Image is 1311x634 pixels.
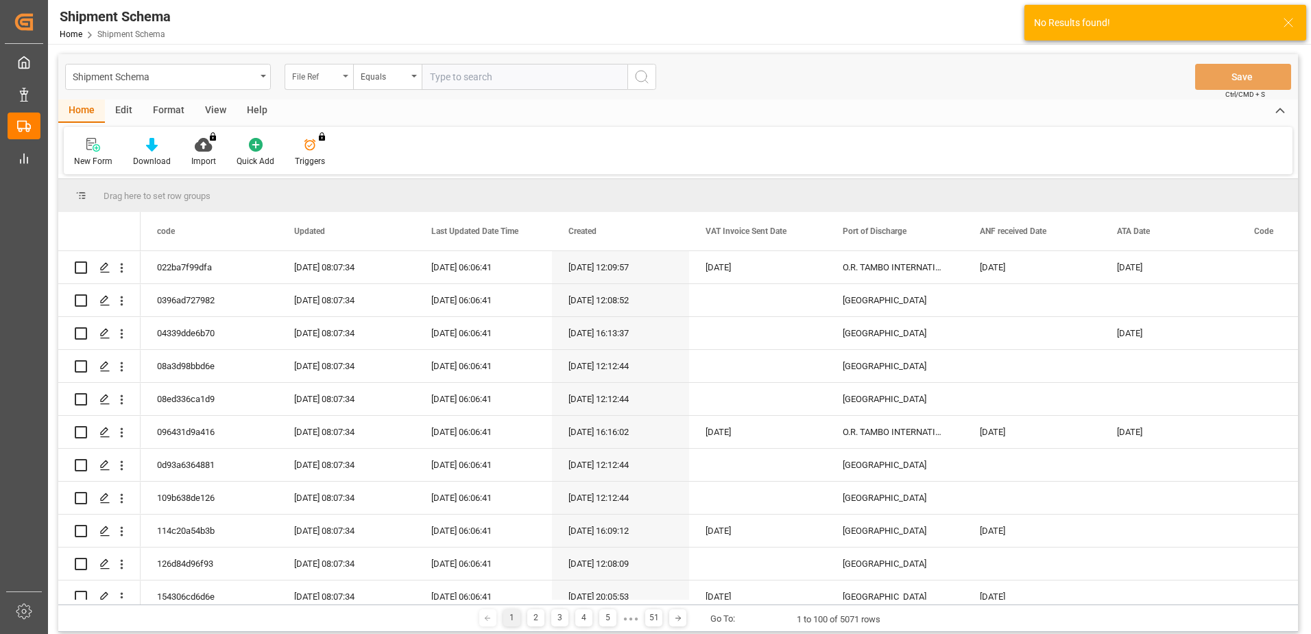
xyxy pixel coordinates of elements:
div: [GEOGRAPHIC_DATA] [826,482,963,514]
div: 1 [503,609,520,626]
div: 096431d9a416 [141,416,278,448]
div: [DATE] 08:07:34 [278,350,415,382]
a: Home [60,30,82,39]
div: [DATE] 06:06:41 [415,383,552,415]
div: O.R. TAMBO INTERNATIONAL [826,251,963,283]
div: 04339dde6b70 [141,317,278,349]
div: 5 [599,609,616,626]
div: 109b638de126 [141,482,278,514]
span: Updated [294,226,325,236]
div: New Form [74,155,112,167]
button: open menu [353,64,422,90]
div: 0396ad727982 [141,284,278,316]
button: open menu [65,64,271,90]
div: [DATE] 12:12:44 [552,449,689,481]
div: [DATE] 06:06:41 [415,482,552,514]
div: [DATE] 08:07:34 [278,515,415,547]
div: [DATE] 06:06:41 [415,548,552,580]
div: [DATE] 08:07:34 [278,284,415,316]
div: 3 [551,609,568,626]
div: [DATE] 08:07:34 [278,383,415,415]
div: [DATE] 06:06:41 [415,416,552,448]
button: search button [627,64,656,90]
div: [DATE] 12:12:44 [552,482,689,514]
span: Last Updated Date Time [431,226,518,236]
div: Format [143,99,195,123]
div: Press SPACE to select this row. [58,350,141,383]
div: Shipment Schema [73,67,256,84]
div: 0d93a6364881 [141,449,278,481]
div: 126d84d96f93 [141,548,278,580]
div: Press SPACE to select this row. [58,548,141,580]
div: [DATE] [689,580,826,613]
div: [GEOGRAPHIC_DATA] [826,317,963,349]
div: ● ● ● [623,613,638,624]
div: [DATE] 08:07:34 [278,580,415,613]
div: [DATE] 08:07:34 [278,317,415,349]
div: View [195,99,237,123]
div: 2 [527,609,544,626]
div: 1 to 100 of 5071 rows [797,613,880,626]
div: [DATE] 16:09:12 [552,515,689,547]
div: Press SPACE to select this row. [58,449,141,482]
div: [DATE] [963,416,1100,448]
div: Press SPACE to select this row. [58,383,141,416]
div: 08a3d98bbd6e [141,350,278,382]
div: [DATE] 12:12:44 [552,383,689,415]
div: 114c20a54b3b [141,515,278,547]
div: 08ed336ca1d9 [141,383,278,415]
div: 4 [575,609,592,626]
div: [GEOGRAPHIC_DATA] [826,515,963,547]
div: [DATE] 08:07:34 [278,449,415,481]
div: Press SPACE to select this row. [58,515,141,548]
div: [GEOGRAPHIC_DATA] [826,449,963,481]
div: Press SPACE to select this row. [58,317,141,350]
div: [GEOGRAPHIC_DATA] [826,284,963,316]
div: Press SPACE to select this row. [58,284,141,317]
div: [GEOGRAPHIC_DATA] [826,350,963,382]
button: open menu [285,64,353,90]
div: Press SPACE to select this row. [58,482,141,515]
div: 51 [645,609,662,626]
div: [DATE] [1100,251,1238,283]
div: Home [58,99,105,123]
div: [DATE] [963,580,1100,613]
div: [DATE] 06:06:41 [415,580,552,613]
div: Press SPACE to select this row. [58,416,141,449]
div: [DATE] [963,251,1100,283]
div: [GEOGRAPHIC_DATA] [826,383,963,415]
div: [DATE] 06:06:41 [415,251,552,283]
span: Created [568,226,597,236]
div: [DATE] [689,515,826,547]
div: [DATE] 08:07:34 [278,251,415,283]
div: [DATE] 08:07:34 [278,416,415,448]
span: ANF received Date [980,226,1046,236]
span: ATA Date [1117,226,1150,236]
div: [DATE] [1100,317,1238,349]
div: 154306cd6d6e [141,580,278,613]
div: Edit [105,99,143,123]
input: Type to search [422,64,627,90]
div: [DATE] [1100,416,1238,448]
div: [DATE] [963,515,1100,547]
div: Press SPACE to select this row. [58,251,141,284]
div: [DATE] 12:12:44 [552,350,689,382]
span: Port of Discharge [843,226,906,236]
div: O.R. TAMBO INTERNATIONAL [826,416,963,448]
div: [DATE] 06:06:41 [415,449,552,481]
div: [DATE] 06:06:41 [415,317,552,349]
div: No Results found! [1034,16,1270,30]
div: [DATE] 08:07:34 [278,482,415,514]
span: Code [1254,226,1273,236]
div: [DATE] 16:16:02 [552,416,689,448]
div: 022ba7f99dfa [141,251,278,283]
span: VAT Invoice Sent Date [706,226,786,236]
div: Download [133,155,171,167]
span: code [157,226,175,236]
button: Save [1195,64,1291,90]
div: Help [237,99,278,123]
div: [DATE] [689,416,826,448]
div: [DATE] 20:05:53 [552,580,689,613]
div: Go To: [710,612,735,626]
div: [DATE] 06:06:41 [415,515,552,547]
